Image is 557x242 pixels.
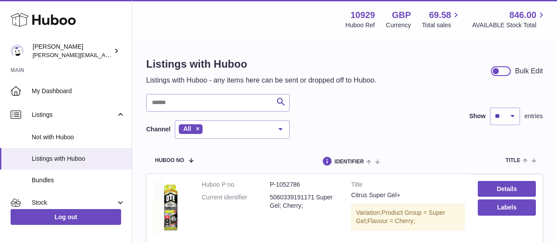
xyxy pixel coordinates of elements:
[146,125,170,134] label: Channel
[351,191,465,199] div: Citrus Super Gel+
[33,51,177,58] span: [PERSON_NAME][EMAIL_ADDRESS][DOMAIN_NAME]
[515,66,543,76] div: Bulk Edit
[346,21,375,29] div: Huboo Ref
[32,176,125,184] span: Bundles
[509,9,536,21] span: 846.00
[367,217,415,224] span: Flavour = Cherry;
[11,209,121,225] a: Log out
[11,44,24,58] img: thomas@otesports.co.uk
[32,133,125,141] span: Not with Huboo
[351,204,465,230] div: Variation:
[469,112,486,120] label: Show
[429,9,451,21] span: 69.58
[422,21,461,29] span: Total sales
[32,199,116,207] span: Stock
[472,9,546,29] a: 846.00 AVAILABLE Stock Total
[478,181,536,197] a: Details
[505,158,520,163] span: title
[335,159,364,165] span: identifier
[351,181,465,191] strong: Title
[356,209,445,224] span: Product Group = Super Gel;
[202,181,270,189] dt: Huboo P no
[155,158,184,163] span: Huboo no
[270,193,338,210] dd: 5060339191171 Super Gel; Cherry;
[32,155,125,163] span: Listings with Huboo
[478,199,536,215] button: Labels
[146,76,376,85] p: Listings with Huboo - any items here can be sent or dropped off to Huboo.
[524,112,543,120] span: entries
[32,87,125,95] span: My Dashboard
[146,57,376,71] h1: Listings with Huboo
[386,21,411,29] div: Currency
[183,125,191,132] span: All
[392,9,411,21] strong: GBP
[270,181,338,189] dd: P-1052786
[153,181,188,235] img: Citrus Super Gel+
[32,111,116,119] span: Listings
[422,9,461,29] a: 69.58 Total sales
[350,9,375,21] strong: 10929
[472,21,546,29] span: AVAILABLE Stock Total
[33,43,112,59] div: [PERSON_NAME]
[202,193,270,210] dt: Current identifier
